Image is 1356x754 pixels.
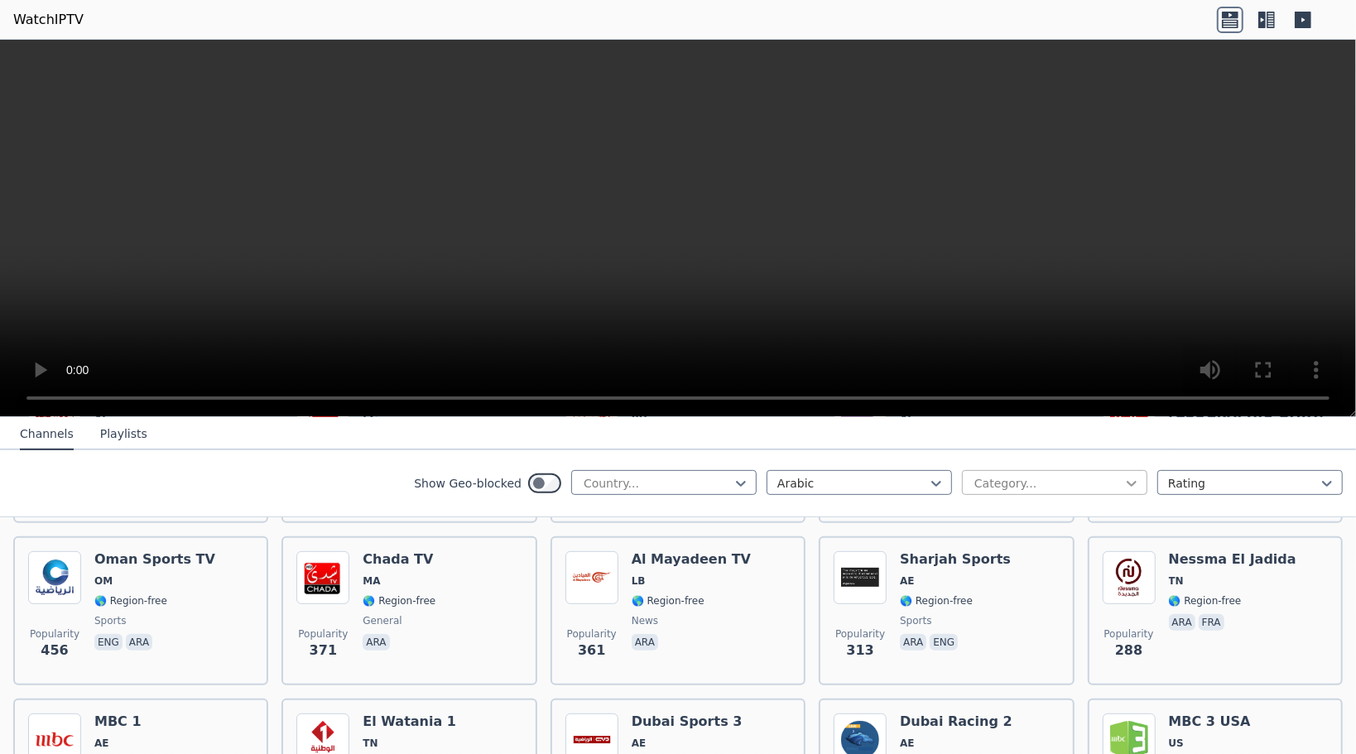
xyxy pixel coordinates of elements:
span: sports [94,614,126,627]
span: 🌎 Region-free [900,594,973,608]
label: Show Geo-blocked [414,475,522,492]
h6: Nessma El Jadida [1169,551,1296,568]
span: sports [900,614,931,627]
span: 313 [846,641,873,660]
p: ara [632,634,658,651]
span: Popularity [298,627,348,641]
span: Popularity [835,627,885,641]
span: 456 [41,641,68,660]
p: eng [930,634,958,651]
img: Oman Sports TV [28,551,81,604]
button: Playlists [100,419,147,450]
span: news [632,614,658,627]
h6: Sharjah Sports [900,551,1011,568]
span: TN [363,737,377,750]
span: AE [900,574,914,588]
span: TN [1169,574,1184,588]
span: 🌎 Region-free [1169,594,1242,608]
span: MA [363,574,380,588]
h6: MBC 1 [94,713,167,730]
span: AE [900,737,914,750]
span: AE [632,737,646,750]
h6: Chada TV [363,551,435,568]
span: 🌎 Region-free [94,594,167,608]
h6: MBC 3 USA [1169,713,1251,730]
img: Al Mayadeen TV [565,551,618,604]
h6: El Watania 1 [363,713,456,730]
span: 🌎 Region-free [632,594,704,608]
p: ara [1169,614,1195,631]
span: US [1169,737,1184,750]
img: Nessma El Jadida [1103,551,1156,604]
span: Popularity [567,627,617,641]
span: 361 [578,641,605,660]
img: Sharjah Sports [834,551,887,604]
span: 371 [310,641,337,660]
span: 288 [1115,641,1142,660]
span: OM [94,574,113,588]
p: ara [900,634,926,651]
p: eng [94,634,123,651]
span: AE [94,737,108,750]
span: Popularity [30,627,79,641]
p: ara [363,634,389,651]
button: Channels [20,419,74,450]
span: 🌎 Region-free [363,594,435,608]
h6: Al Mayadeen TV [632,551,751,568]
span: Popularity [1104,627,1154,641]
p: ara [126,634,152,651]
h6: Dubai Racing 2 [900,713,1012,730]
a: WatchIPTV [13,10,84,30]
h6: Dubai Sports 3 [632,713,743,730]
img: Chada TV [296,551,349,604]
span: general [363,614,402,627]
span: LB [632,574,646,588]
p: fra [1199,614,1224,631]
h6: Oman Sports TV [94,551,215,568]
